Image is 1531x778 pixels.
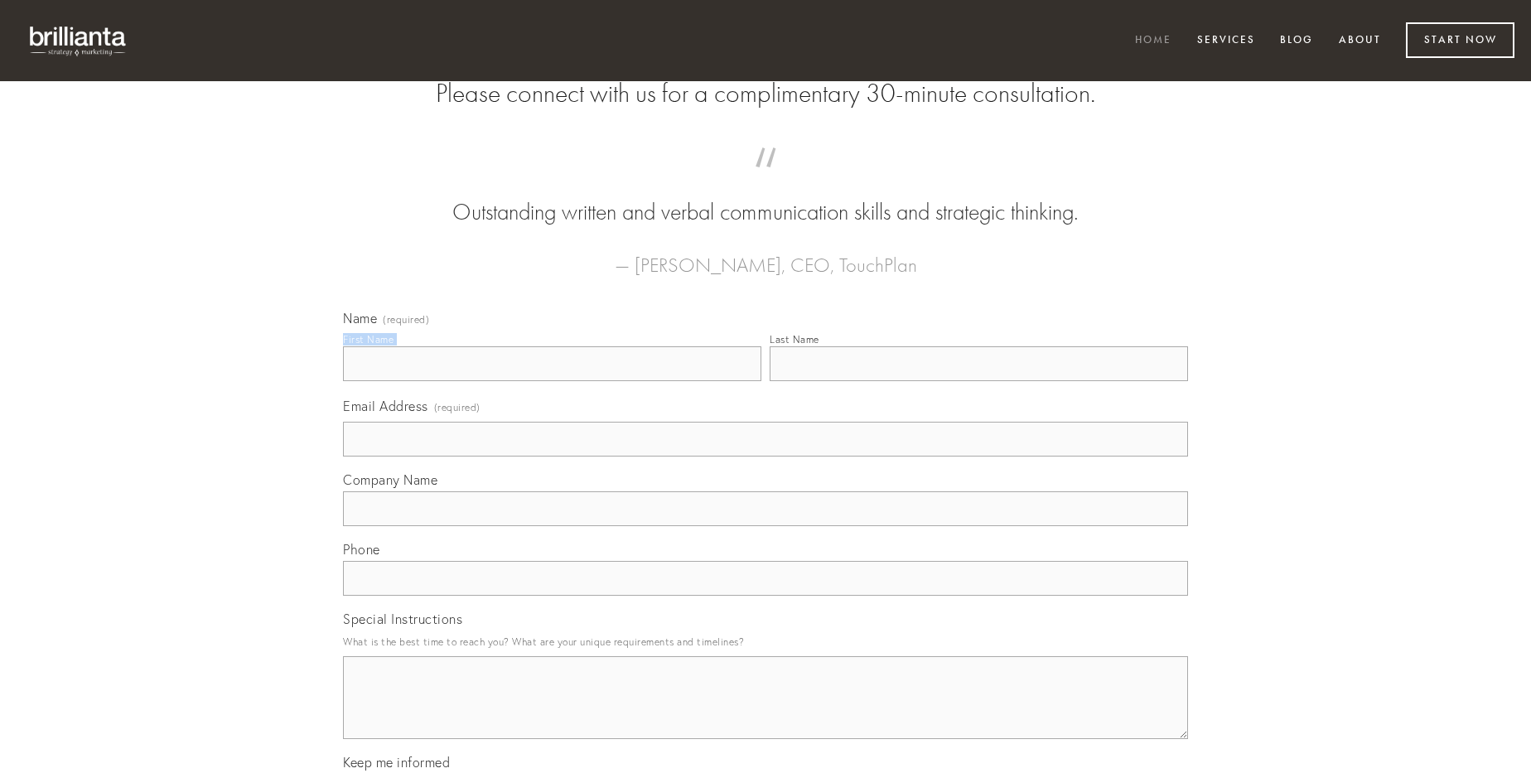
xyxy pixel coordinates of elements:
[434,396,481,418] span: (required)
[343,333,394,346] div: First Name
[343,398,428,414] span: Email Address
[369,229,1162,282] figcaption: — [PERSON_NAME], CEO, TouchPlan
[1186,27,1266,55] a: Services
[343,541,380,558] span: Phone
[770,333,819,346] div: Last Name
[343,471,437,488] span: Company Name
[343,611,462,627] span: Special Instructions
[369,164,1162,229] blockquote: Outstanding written and verbal communication skills and strategic thinking.
[343,631,1188,653] p: What is the best time to reach you? What are your unique requirements and timelines?
[343,754,450,771] span: Keep me informed
[343,78,1188,109] h2: Please connect with us for a complimentary 30-minute consultation.
[1328,27,1392,55] a: About
[383,315,429,325] span: (required)
[343,310,377,326] span: Name
[1269,27,1324,55] a: Blog
[1124,27,1182,55] a: Home
[17,17,141,65] img: brillianta - research, strategy, marketing
[1406,22,1514,58] a: Start Now
[369,164,1162,196] span: “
